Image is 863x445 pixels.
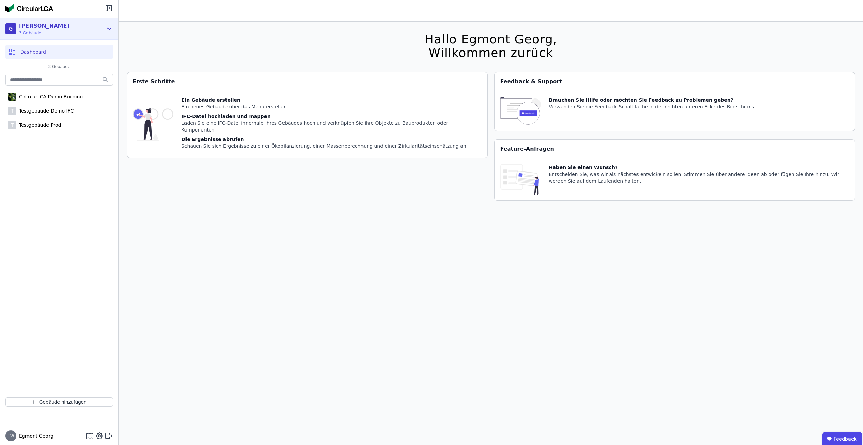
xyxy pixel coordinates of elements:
div: Testgebäude Demo IFC [16,107,74,114]
div: Testgebäude Prod [16,122,61,128]
span: 3 Gebäude [41,64,77,69]
div: T [8,121,16,129]
div: Feature-Anfragen [495,140,855,159]
div: Die Ergebnisse abrufen [181,136,482,143]
img: feedback-icon-HCTs5lye.svg [500,97,541,125]
span: Dashboard [20,48,46,55]
div: Verwenden Sie die Feedback-Schaltfläche in der rechten unteren Ecke des Bildschirms. [549,103,756,110]
div: Ein Gebäude erstellen [181,97,482,103]
div: T [8,107,16,115]
img: feature_request_tile-UiXE1qGU.svg [500,164,541,195]
div: Haben Sie einen Wunsch? [549,164,849,171]
img: Concular [5,4,53,12]
div: Erste Schritte [127,72,487,91]
div: G [5,23,16,34]
div: [PERSON_NAME] [19,22,70,30]
div: Ein neues Gebäude über das Menü erstellen [181,103,482,110]
span: 3 Gebäude [19,30,70,36]
div: Willkommen zurück [425,46,557,60]
div: Laden Sie eine IFC-Datei innerhalb Ihres Gebäudes hoch und verknüpfen Sie ihre Objekte zu Bauprod... [181,120,482,133]
div: Entscheiden Sie, was wir als nächstes entwickeln sollen. Stimmen Sie über andere Ideen ab oder fü... [549,171,849,184]
div: CircularLCA Demo Building [16,93,83,100]
button: Gebäude hinzufügen [5,397,113,407]
div: Brauchen Sie Hilfe oder möchten Sie Feedback zu Problemen geben? [549,97,756,103]
div: Schauen Sie sich Ergebnisse zu einer Ökobilanzierung, einer Massenberechnung und einer Zirkularit... [181,143,482,149]
img: CircularLCA Demo Building [8,91,16,102]
div: Feedback & Support [495,72,855,91]
span: Egmont Georg [16,432,53,439]
img: getting_started_tile-DrF_GRSv.svg [133,97,173,152]
div: IFC-Datei hochladen und mappen [181,113,482,120]
div: Hallo Egmont Georg, [425,33,557,46]
span: EW [7,434,14,438]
